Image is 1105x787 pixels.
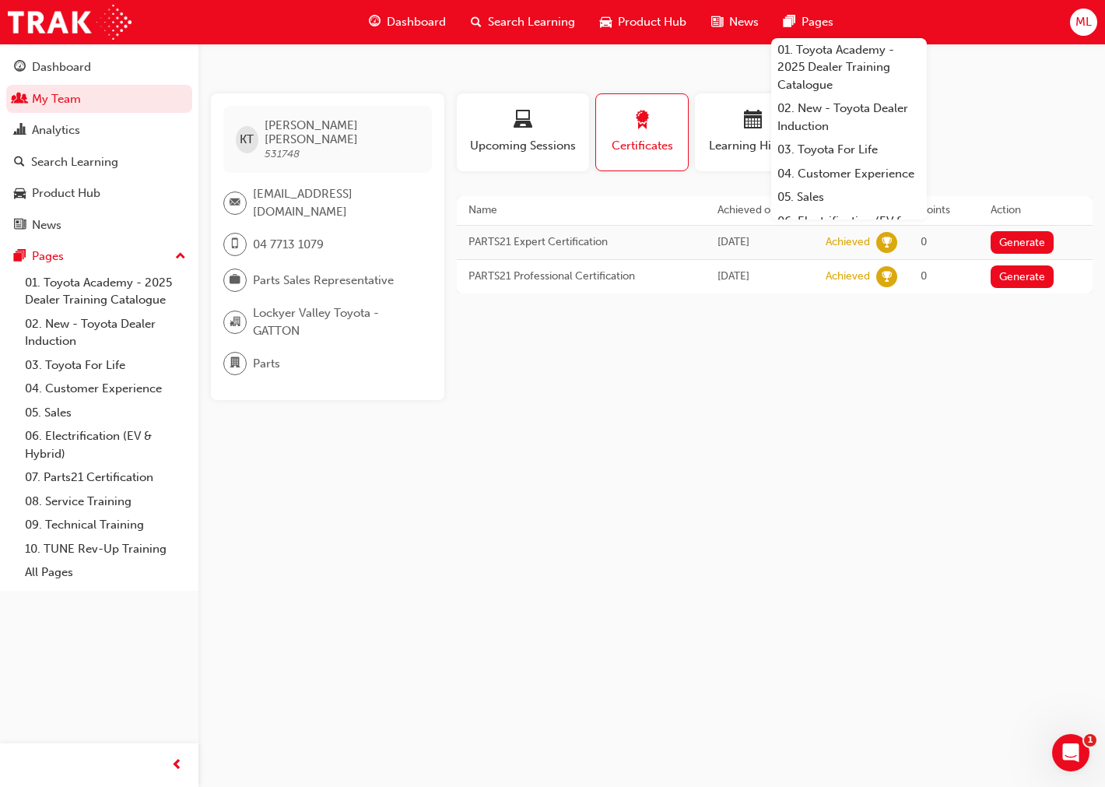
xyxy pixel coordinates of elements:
[1075,13,1092,31] span: ML
[771,162,927,186] a: 04. Customer Experience
[1070,9,1097,36] button: ML
[921,235,927,248] span: 0
[6,50,192,242] button: DashboardMy TeamAnalyticsSearch LearningProduct HubNews
[19,271,192,312] a: 01. Toyota Academy - 2025 Dealer Training Catalogue
[230,312,240,332] span: organisation-icon
[471,12,482,32] span: search-icon
[699,6,771,38] a: news-iconNews
[19,377,192,401] a: 04. Customer Experience
[253,185,419,220] span: [EMAIL_ADDRESS][DOMAIN_NAME]
[991,265,1054,288] button: Generate
[717,269,749,283] span: Fri Nov 03 2023 20:21:39 GMT+1000 (Australian Eastern Standard Time)
[356,6,458,38] a: guage-iconDashboard
[771,138,927,162] a: 03. Toyota For Life
[729,13,759,31] span: News
[19,466,192,490] a: 07. Parts21 Certification
[19,401,192,425] a: 05. Sales
[771,6,846,38] a: pages-iconPages
[8,5,132,40] img: Trak
[32,121,80,139] div: Analytics
[6,148,192,177] a: Search Learning
[19,353,192,378] a: 03. Toyota For Life
[909,196,978,225] th: Points
[457,93,589,171] button: Upcoming Sessions
[744,111,763,132] span: calendar-icon
[31,153,118,171] div: Search Learning
[19,513,192,537] a: 09. Technical Training
[458,6,588,38] a: search-iconSearch Learning
[711,12,723,32] span: news-icon
[230,193,240,213] span: email-icon
[230,234,240,255] span: mobile-icon
[171,756,183,775] span: prev-icon
[253,304,419,339] span: Lockyer Valley Toyota - GATTON
[19,490,192,514] a: 08. Service Training
[265,118,419,146] span: [PERSON_NAME] [PERSON_NAME]
[32,248,64,265] div: Pages
[6,242,192,271] button: Pages
[19,312,192,353] a: 02. New - Toyota Dealer Induction
[707,137,800,155] span: Learning History
[19,560,192,585] a: All Pages
[265,147,300,160] span: 531748
[230,353,240,374] span: department-icon
[253,272,394,290] span: Parts Sales Representative
[488,13,575,31] span: Search Learning
[695,93,812,171] button: Learning History
[717,235,749,248] span: Fri Nov 03 2023 20:21:39 GMT+1000 (Australian Eastern Standard Time)
[175,247,186,267] span: up-icon
[6,179,192,208] a: Product Hub
[633,111,651,132] span: award-icon
[14,61,26,75] span: guage-icon
[608,137,676,155] span: Certificates
[14,124,26,138] span: chart-icon
[826,269,870,284] div: Achieved
[826,235,870,250] div: Achieved
[991,231,1054,254] button: Generate
[771,185,927,209] a: 05. Sales
[32,58,91,76] div: Dashboard
[14,219,26,233] span: news-icon
[784,12,795,32] span: pages-icon
[1052,734,1089,771] iframe: Intercom live chat
[706,196,814,225] th: Achieved on
[618,13,686,31] span: Product Hub
[14,156,25,170] span: search-icon
[876,232,897,253] span: learningRecordVerb_ACHIEVE-icon
[921,269,927,283] span: 0
[32,216,61,234] div: News
[514,111,532,132] span: laptop-icon
[253,355,280,373] span: Parts
[588,6,699,38] a: car-iconProduct Hub
[6,211,192,240] a: News
[14,187,26,201] span: car-icon
[19,424,192,466] a: 06. Electrification (EV & Hybrid)
[876,266,897,287] span: learningRecordVerb_ACHIEVE-icon
[771,38,927,97] a: 01. Toyota Academy - 2025 Dealer Training Catalogue
[19,537,192,561] a: 10. TUNE Rev-Up Training
[979,196,1093,225] th: Action
[771,97,927,138] a: 02. New - Toyota Dealer Induction
[802,13,833,31] span: Pages
[240,131,254,149] span: KT
[595,93,689,171] button: Certificates
[457,196,706,225] th: Name
[14,93,26,107] span: people-icon
[369,12,381,32] span: guage-icon
[771,209,927,251] a: 06. Electrification (EV & Hybrid)
[6,116,192,145] a: Analytics
[14,250,26,264] span: pages-icon
[32,184,100,202] div: Product Hub
[6,85,192,114] a: My Team
[457,259,706,293] td: PARTS21 Professional Certification
[468,137,577,155] span: Upcoming Sessions
[387,13,446,31] span: Dashboard
[253,236,324,254] span: 04 7713 1079
[6,53,192,82] a: Dashboard
[600,12,612,32] span: car-icon
[457,225,706,259] td: PARTS21 Expert Certification
[1084,734,1096,747] span: 1
[230,270,240,290] span: briefcase-icon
